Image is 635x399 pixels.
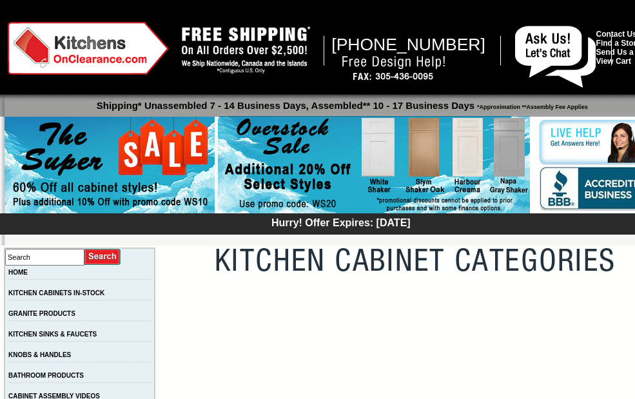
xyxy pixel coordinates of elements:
[8,269,28,276] a: HOME
[474,101,588,110] span: *Approximation **Assembly Fee Applies
[84,248,121,266] input: Submit
[8,289,104,297] a: KITCHEN CABINETS IN-STOCK
[8,331,97,338] a: KITCHEN SINKS & FAUCETS
[596,57,631,66] a: View Cart
[8,310,75,317] a: GRANITE PRODUCTS
[8,372,84,379] a: BATHROOM PRODUCTS
[331,35,485,54] span: [PHONE_NUMBER]
[8,22,169,75] img: Kitchens on Clearance Logo
[8,351,71,358] a: KNOBS & HANDLES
